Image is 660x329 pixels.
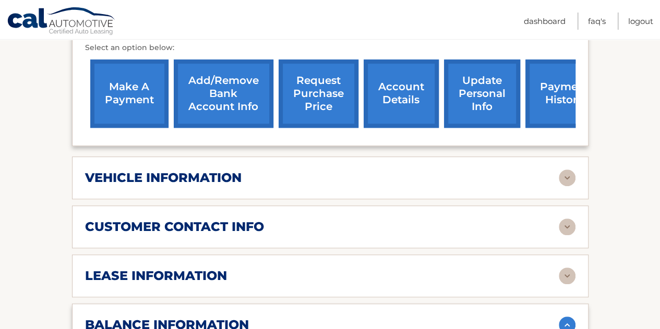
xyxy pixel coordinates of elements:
a: account details [364,59,439,128]
a: Cal Automotive [7,7,116,37]
h2: customer contact info [85,219,264,235]
a: FAQ's [588,13,606,30]
h2: lease information [85,268,227,284]
h2: vehicle information [85,170,242,186]
a: Logout [628,13,653,30]
img: accordion-rest.svg [559,218,575,235]
a: make a payment [90,59,169,128]
a: request purchase price [279,59,358,128]
a: payment history [525,59,604,128]
p: Select an option below: [85,42,575,54]
img: accordion-rest.svg [559,267,575,284]
a: Add/Remove bank account info [174,59,273,128]
a: Dashboard [524,13,566,30]
img: accordion-rest.svg [559,169,575,186]
a: update personal info [444,59,520,128]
